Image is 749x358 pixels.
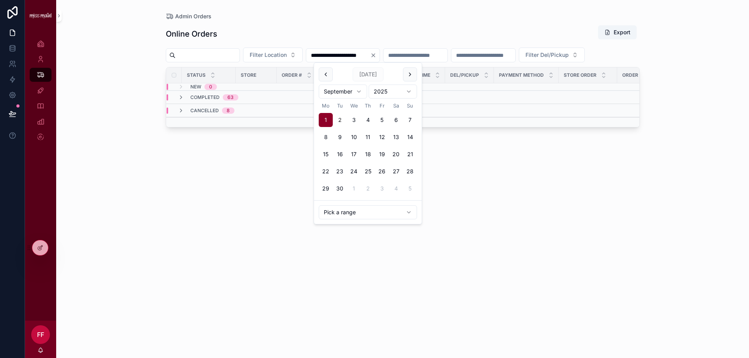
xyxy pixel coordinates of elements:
button: Saturday, 20 September 2025 [389,147,403,161]
button: Friday, 5 September 2025 [375,113,389,127]
button: Thursday, 25 September 2025 [361,164,375,178]
button: Monday, 15 September 2025 [319,147,333,161]
th: Wednesday [347,102,361,110]
button: Tuesday, 9 September 2025 [333,130,347,144]
button: Sunday, 5 October 2025 [403,182,417,196]
button: Select Button [243,48,303,62]
span: FF [37,330,44,339]
span: Order # [282,72,302,78]
button: Clear [370,52,380,58]
span: Store [241,72,256,78]
th: Sunday [403,102,417,110]
span: Cancelled [190,108,219,114]
button: Sunday, 14 September 2025 [403,130,417,144]
button: Friday, 12 September 2025 [375,130,389,144]
span: Filter Del/Pickup [525,51,569,59]
button: Thursday, 11 September 2025 [361,130,375,144]
button: Sunday, 28 September 2025 [403,164,417,178]
button: Export [598,25,637,39]
div: 8 [227,108,230,114]
button: Sunday, 7 September 2025 [403,113,417,127]
h1: Online Orders [166,28,217,39]
button: Saturday, 4 October 2025 [389,182,403,196]
span: New [190,84,201,90]
img: App logo [30,13,51,18]
button: Monday, 29 September 2025 [319,182,333,196]
button: Tuesday, 30 September 2025 [333,182,347,196]
div: scrollable content [25,31,56,154]
span: Del/Pickup [450,72,479,78]
button: Select Button [519,48,585,62]
th: Thursday [361,102,375,110]
button: Tuesday, 23 September 2025 [333,164,347,178]
button: Saturday, 6 September 2025 [389,113,403,127]
button: Saturday, 13 September 2025 [389,130,403,144]
button: Friday, 3 October 2025 [375,182,389,196]
div: 0 [209,84,212,90]
span: Store Order [564,72,596,78]
span: Completed [190,94,220,101]
th: Saturday [389,102,403,110]
button: Monday, 8 September 2025 [319,130,333,144]
span: Payment Method [499,72,544,78]
span: Order Placed [622,72,658,78]
span: Status [187,72,206,78]
button: Tuesday, 2 September 2025 [333,113,347,127]
button: Sunday, 21 September 2025 [403,147,417,161]
button: Thursday, 4 September 2025 [361,113,375,127]
button: Relative time [319,205,417,219]
button: Wednesday, 3 September 2025 [347,113,361,127]
button: Friday, 19 September 2025 [375,147,389,161]
button: Wednesday, 17 September 2025 [347,147,361,161]
span: Filter Location [250,51,287,59]
button: Thursday, 18 September 2025 [361,147,375,161]
span: Admin Orders [175,12,211,20]
button: Tuesday, 16 September 2025 [333,147,347,161]
th: Monday [319,102,333,110]
button: Saturday, 27 September 2025 [389,164,403,178]
button: Thursday, 2 October 2025 [361,182,375,196]
button: Wednesday, 10 September 2025 [347,130,361,144]
button: Friday, 26 September 2025 [375,164,389,178]
th: Friday [375,102,389,110]
th: Tuesday [333,102,347,110]
button: Monday, 22 September 2025 [319,164,333,178]
button: Today, Monday, 1 September 2025, selected [319,113,333,127]
table: September 2025 [319,102,417,196]
button: Wednesday, 1 October 2025 [347,182,361,196]
a: Admin Orders [166,12,211,20]
div: 63 [227,94,234,101]
button: Wednesday, 24 September 2025 [347,164,361,178]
